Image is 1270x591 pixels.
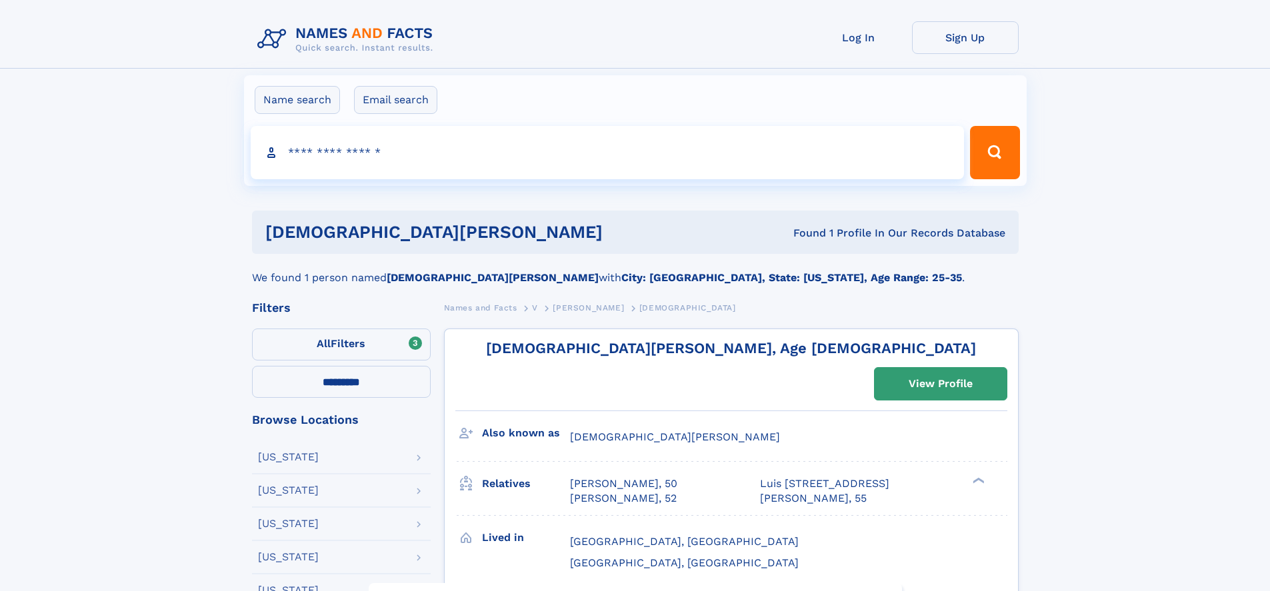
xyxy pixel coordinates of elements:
[444,299,517,316] a: Names and Facts
[570,556,799,569] span: [GEOGRAPHIC_DATA], [GEOGRAPHIC_DATA]
[387,271,599,284] b: [DEMOGRAPHIC_DATA][PERSON_NAME]
[482,422,570,444] h3: Also known as
[553,299,624,316] a: [PERSON_NAME]
[258,518,319,529] div: [US_STATE]
[252,302,431,314] div: Filters
[805,21,912,54] a: Log In
[639,303,736,312] span: [DEMOGRAPHIC_DATA]
[265,224,698,241] h1: [DEMOGRAPHIC_DATA][PERSON_NAME]
[570,430,780,443] span: [DEMOGRAPHIC_DATA][PERSON_NAME]
[570,491,677,506] a: [PERSON_NAME], 52
[258,485,319,496] div: [US_STATE]
[354,86,437,114] label: Email search
[570,476,677,491] a: [PERSON_NAME], 50
[875,368,1007,400] a: View Profile
[553,303,624,312] span: [PERSON_NAME]
[969,476,985,484] div: ❯
[912,21,1019,54] a: Sign Up
[252,414,431,426] div: Browse Locations
[486,340,976,356] a: [DEMOGRAPHIC_DATA][PERSON_NAME], Age [DEMOGRAPHIC_DATA]
[970,126,1019,179] button: Search Button
[621,271,962,284] b: City: [GEOGRAPHIC_DATA], State: [US_STATE], Age Range: 25-35
[532,303,538,312] span: V
[570,535,799,548] span: [GEOGRAPHIC_DATA], [GEOGRAPHIC_DATA]
[252,328,431,360] label: Filters
[252,21,444,57] img: Logo Names and Facts
[532,299,538,316] a: V
[760,491,867,506] a: [PERSON_NAME], 55
[760,476,889,491] a: Luis [STREET_ADDRESS]
[258,552,319,562] div: [US_STATE]
[255,86,340,114] label: Name search
[909,368,973,399] div: View Profile
[317,337,331,350] span: All
[482,472,570,495] h3: Relatives
[482,526,570,549] h3: Lived in
[698,226,1005,241] div: Found 1 Profile In Our Records Database
[258,452,319,462] div: [US_STATE]
[252,254,1019,286] div: We found 1 person named with .
[251,126,965,179] input: search input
